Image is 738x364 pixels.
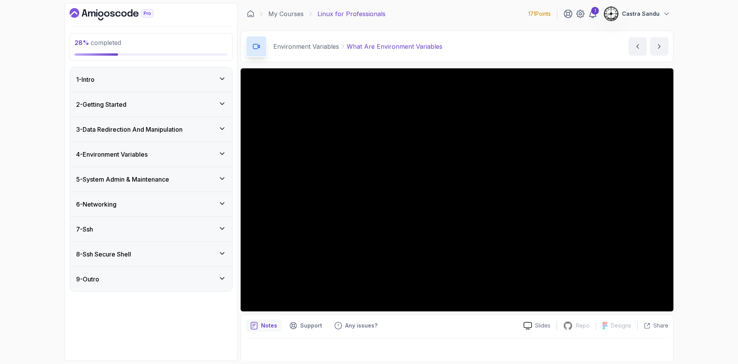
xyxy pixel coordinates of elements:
button: previous content [628,37,647,56]
button: notes button [246,319,282,332]
p: Castra Sandu [622,10,660,18]
button: 2-Getting Started [70,92,232,117]
a: Dashboard [70,8,171,20]
img: user profile image [604,7,618,21]
button: 9-Outro [70,267,232,291]
h3: 4 - Environment Variables [76,150,148,159]
h3: 7 - Ssh [76,225,93,234]
p: Support [300,322,322,329]
p: Notes [261,322,277,329]
button: 4-Environment Variables [70,142,232,167]
span: 28 % [75,39,89,46]
h3: 5 - System Admin & Maintenance [76,175,169,184]
button: 1-Intro [70,67,232,92]
h3: 9 - Outro [76,275,99,284]
h3: 1 - Intro [76,75,95,84]
iframe: To enrich screen reader interactions, please activate Accessibility in Grammarly extension settings [241,68,673,311]
span: completed [75,39,121,46]
a: My Courses [268,9,304,18]
p: Environment Variables [273,42,339,51]
a: Dashboard [247,10,254,18]
p: Share [653,322,668,329]
button: Support button [285,319,327,332]
a: Slides [517,322,557,330]
p: Designs [611,322,631,329]
button: 3-Data Redirection And Manipulation [70,117,232,142]
p: 171 Points [528,10,551,18]
button: 7-Ssh [70,217,232,242]
p: Linux for Professionals [317,9,386,18]
button: 8-Ssh Secure Shell [70,242,232,266]
div: 1 [591,7,599,15]
button: 5-System Admin & Maintenance [70,167,232,192]
button: Share [637,322,668,329]
a: 1 [588,9,597,18]
h3: 2 - Getting Started [76,100,126,109]
p: Any issues? [345,322,377,329]
p: What Are Environment Variables [347,42,442,51]
p: Repo [576,322,590,329]
button: Feedback button [330,319,382,332]
button: 6-Networking [70,192,232,217]
button: next content [650,37,668,56]
p: Slides [535,322,550,329]
h3: 6 - Networking [76,200,116,209]
h3: 3 - Data Redirection And Manipulation [76,125,183,134]
button: user profile imageCastra Sandu [603,6,670,22]
h3: 8 - Ssh Secure Shell [76,250,131,259]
